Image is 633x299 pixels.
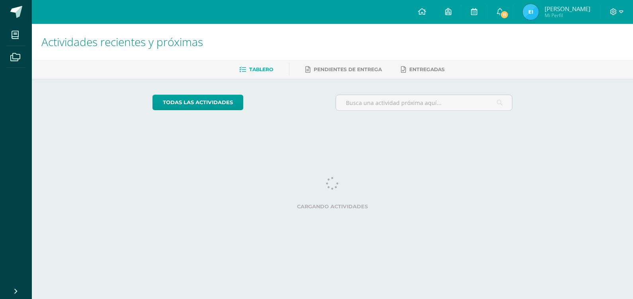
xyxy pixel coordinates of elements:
[239,63,273,76] a: Tablero
[500,10,509,19] span: 11
[545,12,590,19] span: Mi Perfil
[314,66,382,72] span: Pendientes de entrega
[401,63,445,76] a: Entregadas
[249,66,273,72] span: Tablero
[336,95,512,111] input: Busca una actividad próxima aquí...
[523,4,539,20] img: 18f3a78b63fe39c949bcb4705dcb251c.png
[41,34,203,49] span: Actividades recientes y próximas
[152,204,513,210] label: Cargando actividades
[152,95,243,110] a: todas las Actividades
[545,5,590,13] span: [PERSON_NAME]
[305,63,382,76] a: Pendientes de entrega
[409,66,445,72] span: Entregadas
